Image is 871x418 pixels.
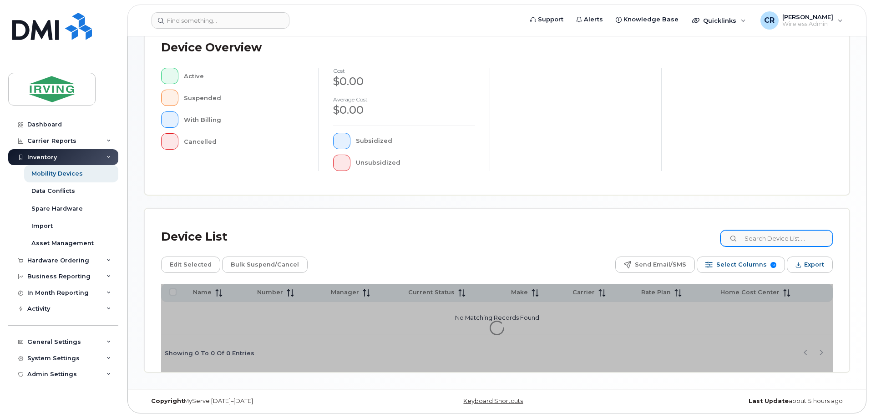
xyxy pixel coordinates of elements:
[184,133,304,150] div: Cancelled
[161,225,228,249] div: Device List
[764,15,775,26] span: CR
[804,258,824,272] span: Export
[614,398,850,405] div: about 5 hours ago
[333,102,475,118] div: $0.00
[716,258,767,272] span: Select Columns
[161,36,262,60] div: Device Overview
[754,11,849,30] div: Crystal Rowe
[144,398,380,405] div: MyServe [DATE]–[DATE]
[749,398,789,404] strong: Last Update
[635,258,686,272] span: Send Email/SMS
[184,111,304,128] div: With Billing
[538,15,563,24] span: Support
[333,74,475,89] div: $0.00
[170,258,212,272] span: Edit Selected
[703,17,736,24] span: Quicklinks
[782,20,833,28] span: Wireless Admin
[222,257,308,273] button: Bulk Suspend/Cancel
[615,257,695,273] button: Send Email/SMS
[787,257,833,273] button: Export
[686,11,752,30] div: Quicklinks
[782,13,833,20] span: [PERSON_NAME]
[356,133,476,149] div: Subsidized
[770,262,776,268] span: 9
[152,12,289,29] input: Find something...
[524,10,570,29] a: Support
[609,10,685,29] a: Knowledge Base
[184,68,304,84] div: Active
[720,230,833,247] input: Search Device List ...
[333,96,475,102] h4: Average cost
[161,257,220,273] button: Edit Selected
[697,257,785,273] button: Select Columns 9
[570,10,609,29] a: Alerts
[333,68,475,74] h4: cost
[584,15,603,24] span: Alerts
[463,398,523,404] a: Keyboard Shortcuts
[151,398,184,404] strong: Copyright
[356,155,476,171] div: Unsubsidized
[623,15,679,24] span: Knowledge Base
[184,90,304,106] div: Suspended
[231,258,299,272] span: Bulk Suspend/Cancel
